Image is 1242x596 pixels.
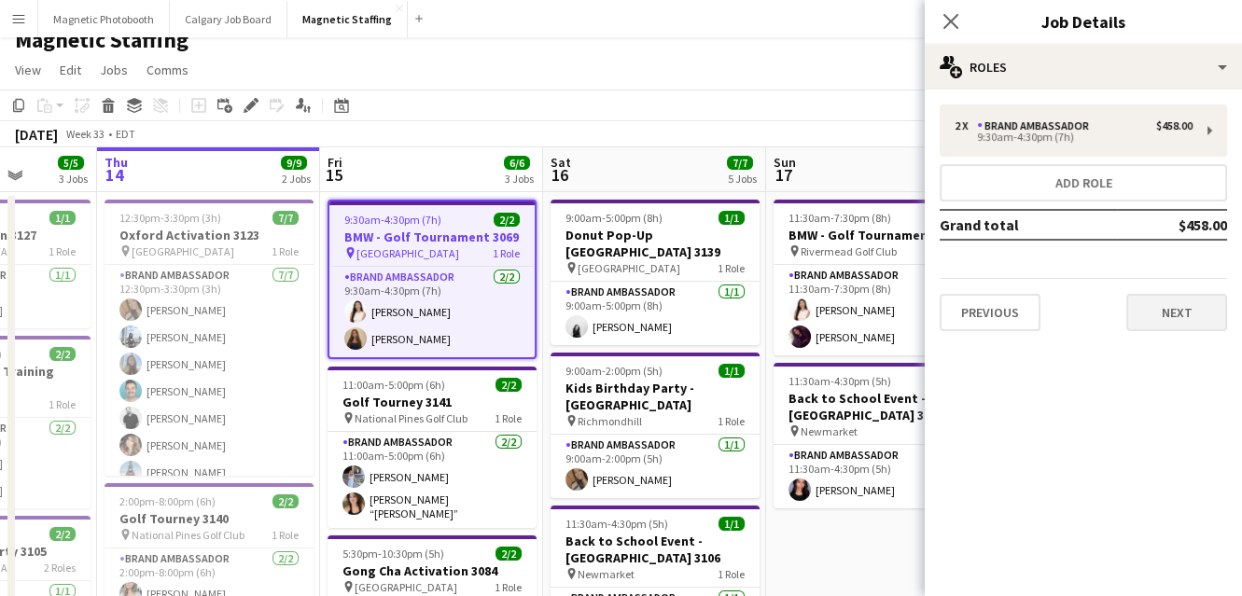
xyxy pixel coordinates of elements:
[548,164,571,186] span: 16
[49,244,76,258] span: 1 Role
[551,227,760,260] h3: Donut Pop-Up [GEOGRAPHIC_DATA] 3139
[728,172,757,186] div: 5 Jobs
[495,547,522,561] span: 2/2
[44,561,76,575] span: 2 Roles
[925,9,1242,34] h3: Job Details
[38,1,170,37] button: Magnetic Photobooth
[774,363,983,508] app-job-card: 11:30am-4:30pm (5h)1/1Back to School Event - [GEOGRAPHIC_DATA] 3106 Newmarket1 RoleBrand Ambassad...
[287,1,408,37] button: Magnetic Staffing
[774,390,983,423] h3: Back to School Event - [GEOGRAPHIC_DATA] 3106
[105,200,314,476] app-job-card: 12:30pm-3:30pm (3h)7/7Oxford Activation 3123 [GEOGRAPHIC_DATA]1 RoleBrand Ambassador7/712:30pm-3:...
[105,227,314,243] h3: Oxford Activation 3123
[272,528,299,542] span: 1 Role
[92,58,135,82] a: Jobs
[62,127,108,141] span: Week 33
[925,45,1242,90] div: Roles
[801,424,858,438] span: Newmarket
[495,411,522,425] span: 1 Role
[551,154,571,171] span: Sat
[977,119,1096,132] div: Brand Ambassador
[788,374,891,388] span: 11:30am-4:30pm (5h)
[504,156,530,170] span: 6/6
[940,294,1040,331] button: Previous
[105,510,314,527] h3: Golf Tourney 3140
[578,567,635,581] span: Newmarket
[718,567,745,581] span: 1 Role
[551,435,760,498] app-card-role: Brand Ambassador1/19:00am-2:00pm (5h)[PERSON_NAME]
[788,211,891,225] span: 11:30am-7:30pm (8h)
[719,364,745,378] span: 1/1
[940,210,1117,240] td: Grand total
[565,517,668,531] span: 11:30am-4:30pm (5h)
[494,213,520,227] span: 2/2
[105,265,314,491] app-card-role: Brand Ambassador7/712:30pm-3:30pm (3h)[PERSON_NAME][PERSON_NAME][PERSON_NAME][PERSON_NAME][PERSON...
[328,200,537,359] app-job-card: 9:30am-4:30pm (7h)2/2BMW - Golf Tournament 3069 [GEOGRAPHIC_DATA]1 RoleBrand Ambassador2/29:30am-...
[774,265,983,355] app-card-role: Brand Ambassador2/211:30am-7:30pm (8h)[PERSON_NAME][PERSON_NAME]
[551,533,760,566] h3: Back to School Event - [GEOGRAPHIC_DATA] 3106
[719,517,745,531] span: 1/1
[774,200,983,355] div: 11:30am-7:30pm (8h)2/2BMW - Golf Tournament 3142 Rivermead Golf Club1 RoleBrand Ambassador2/211:3...
[551,353,760,498] app-job-card: 9:00am-2:00pm (5h)1/1Kids Birthday Party - [GEOGRAPHIC_DATA] Richmondhill1 RoleBrand Ambassador1/...
[272,244,299,258] span: 1 Role
[119,494,216,508] span: 2:00pm-8:00pm (6h)
[52,58,89,82] a: Edit
[774,227,983,243] h3: BMW - Golf Tournament 3142
[15,125,58,144] div: [DATE]
[49,527,76,541] span: 2/2
[551,282,760,345] app-card-role: Brand Ambassador1/19:00am-5:00pm (8h)[PERSON_NAME]
[281,156,307,170] span: 9/9
[1126,294,1227,331] button: Next
[774,445,983,508] app-card-role: Brand Ambassador1/111:30am-4:30pm (5h)[PERSON_NAME]
[774,154,796,171] span: Sun
[493,246,520,260] span: 1 Role
[356,246,459,260] span: [GEOGRAPHIC_DATA]
[49,211,76,225] span: 1/1
[342,547,444,561] span: 5:30pm-10:30pm (5h)
[495,580,522,594] span: 1 Role
[15,26,188,54] h1: Magnetic Staffing
[955,119,977,132] div: 2 x
[551,380,760,413] h3: Kids Birthday Party - [GEOGRAPHIC_DATA]
[132,528,244,542] span: National Pines Golf Club
[119,211,221,225] span: 12:30pm-3:30pm (3h)
[1156,119,1193,132] div: $458.00
[328,154,342,171] span: Fri
[325,164,342,186] span: 15
[49,347,76,361] span: 2/2
[102,164,128,186] span: 14
[282,172,311,186] div: 2 Jobs
[1117,210,1227,240] td: $458.00
[955,132,1193,142] div: 9:30am-4:30pm (7h)
[328,367,537,528] app-job-card: 11:00am-5:00pm (6h)2/2Golf Tourney 3141 National Pines Golf Club1 RoleBrand Ambassador2/211:00am-...
[328,562,537,579] h3: Gong Cha Activation 3084
[170,1,287,37] button: Calgary Job Board
[771,164,796,186] span: 17
[495,378,522,392] span: 2/2
[344,213,441,227] span: 9:30am-4:30pm (7h)
[328,394,537,410] h3: Golf Tourney 3141
[329,267,535,357] app-card-role: Brand Ambassador2/29:30am-4:30pm (7h)[PERSON_NAME][PERSON_NAME]
[132,244,234,258] span: [GEOGRAPHIC_DATA]
[15,62,41,78] span: View
[940,164,1227,201] button: Add role
[355,580,457,594] span: [GEOGRAPHIC_DATA]
[505,172,534,186] div: 3 Jobs
[565,211,663,225] span: 9:00am-5:00pm (8h)
[718,261,745,275] span: 1 Role
[272,494,299,508] span: 2/2
[58,156,84,170] span: 5/5
[578,414,642,428] span: Richmondhill
[100,62,128,78] span: Jobs
[139,58,196,82] a: Comms
[329,229,535,245] h3: BMW - Golf Tournament 3069
[355,411,467,425] span: National Pines Golf Club
[147,62,188,78] span: Comms
[49,397,76,411] span: 1 Role
[272,211,299,225] span: 7/7
[105,154,128,171] span: Thu
[718,414,745,428] span: 1 Role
